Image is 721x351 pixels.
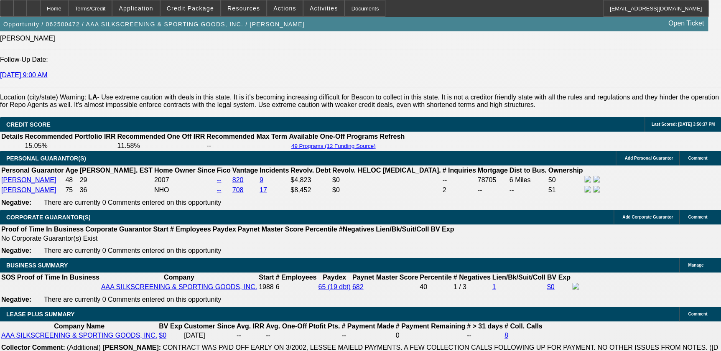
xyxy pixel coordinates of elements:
th: Refresh [379,132,405,141]
td: -- [265,331,340,340]
b: Revolv. Debt [290,167,331,174]
button: 49 Programs (12 Funding Source) [289,142,378,150]
td: $4,823 [290,175,331,185]
b: Dist to Bus. [510,167,547,174]
b: Fico [217,167,231,174]
span: Resources [227,5,260,12]
b: Company [164,274,194,281]
a: 708 [232,186,244,193]
a: -- [217,176,222,183]
b: Mortgage [478,167,508,174]
b: # Inquiries [442,167,476,174]
b: BV Exp [431,226,454,233]
span: Activities [310,5,338,12]
span: Actions [273,5,296,12]
td: 0 [395,331,466,340]
span: Application [119,5,153,12]
b: Start [153,226,168,233]
a: [PERSON_NAME] [1,186,56,193]
b: Corporate Guarantor [85,226,151,233]
td: -- [509,186,547,195]
b: # Negatives [453,274,491,281]
b: Avg. One-Off Ptofit Pts. [266,323,340,330]
b: Age [65,167,78,174]
td: $0 [332,186,441,195]
b: # Employees [275,274,316,281]
td: -- [341,331,394,340]
th: Proof of Time In Business [17,273,100,282]
span: Last Scored: [DATE] 3:50:37 PM [651,122,715,127]
b: Company Name [54,323,104,330]
td: 29 [79,175,153,185]
a: Open Ticket [665,16,707,31]
span: 2007 [154,176,169,183]
b: Ownership [548,167,583,174]
span: BUSINESS SUMMARY [6,262,68,269]
td: 50 [548,175,583,185]
b: Paynet Master Score [238,226,303,233]
img: linkedin-icon.png [593,176,600,183]
td: 51 [548,186,583,195]
span: (Additional) [67,344,101,351]
a: 8 [504,332,508,339]
td: -- [477,186,508,195]
a: 682 [352,283,364,290]
th: Recommended Max Term [206,132,288,141]
b: # Employees [170,226,211,233]
a: 65 (19 dbt) [318,283,350,290]
span: Add Personal Guarantor [624,156,673,160]
td: No Corporate Guarantor(s) Exist [1,234,458,243]
span: Add Corporate Guarantor [622,215,673,219]
td: $0 [332,175,441,185]
a: AAA SILKSCREENING & SPORTING GOODS, INC. [1,332,157,339]
td: 15.05% [24,142,116,150]
b: Avg. IRR [237,323,264,330]
td: $8,452 [290,186,331,195]
b: Negative: [1,296,31,303]
td: -- [442,175,476,185]
b: # > 31 days [467,323,503,330]
td: 2 [442,186,476,195]
th: Recommended Portfolio IRR [24,132,116,141]
b: Start [259,274,274,281]
b: #Negatives [339,226,375,233]
b: # Coll. Calls [504,323,543,330]
th: Recommended One Off IRR [117,132,205,141]
td: -- [236,331,265,340]
b: Lien/Bk/Suit/Coll [376,226,429,233]
th: SOS [1,273,16,282]
a: 820 [232,176,244,183]
td: 6 Miles [509,175,547,185]
span: There are currently 0 Comments entered on this opportunity [44,296,221,303]
span: Manage [688,263,703,267]
b: BV Exp [159,323,182,330]
a: $0 [159,332,166,339]
img: facebook-icon.png [572,283,579,290]
span: CORPORATE GUARANTOR(S) [6,214,91,221]
b: Percentile [305,226,337,233]
b: BV Exp [547,274,571,281]
span: 6 [275,283,279,290]
b: # Payment Remaining [396,323,465,330]
span: Comment [688,215,707,219]
td: 11.58% [117,142,205,150]
span: There are currently 0 Comments entered on this opportunity [44,247,221,254]
a: 9 [260,176,263,183]
b: LA [88,94,97,101]
a: -- [217,186,222,193]
button: Application [112,0,159,16]
b: Personal Guarantor [1,167,64,174]
img: facebook-icon.png [584,176,591,183]
b: Paydex [213,226,236,233]
button: Resources [221,0,266,16]
a: AAA SILKSCREENING & SPORTING GOODS, INC. [101,283,257,290]
a: $0 [547,283,555,290]
b: Negative: [1,247,31,254]
img: facebook-icon.png [584,186,591,193]
b: Paynet Master Score [352,274,418,281]
span: Comment [688,312,707,316]
span: PERSONAL GUARANTOR(S) [6,155,86,162]
td: 75 [65,186,78,195]
span: Credit Package [167,5,214,12]
b: Lien/Bk/Suit/Coll [492,274,545,281]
